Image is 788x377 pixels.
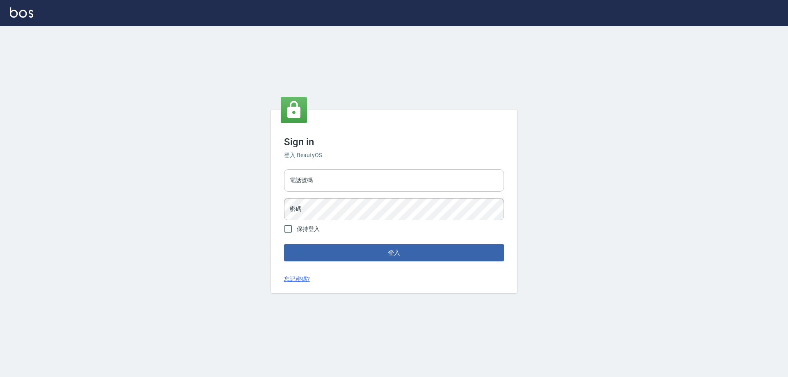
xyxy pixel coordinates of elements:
a: 忘記密碼? [284,275,310,283]
span: 保持登入 [297,225,320,233]
h6: 登入 BeautyOS [284,151,504,160]
h3: Sign in [284,136,504,148]
button: 登入 [284,244,504,261]
img: Logo [10,7,33,18]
